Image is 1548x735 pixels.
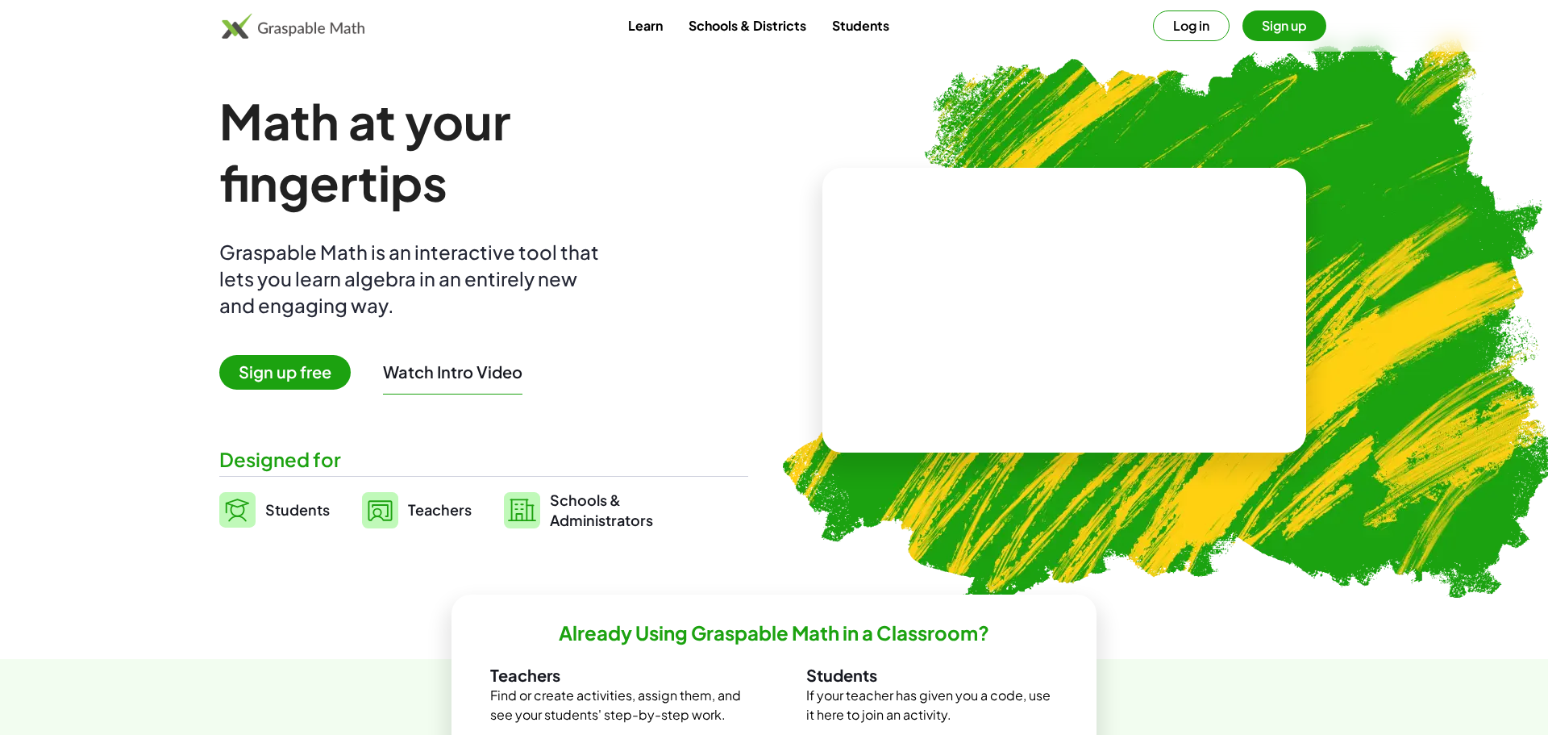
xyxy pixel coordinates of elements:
span: Schools & Administrators [550,490,653,530]
a: Learn [615,10,676,40]
span: Teachers [408,500,472,519]
a: Schools &Administrators [504,490,653,530]
button: Watch Intro Video [383,361,522,382]
a: Teachers [362,490,472,530]
h3: Teachers [490,665,742,686]
button: Log in [1153,10,1230,41]
h1: Math at your fingertips [219,90,732,213]
span: Students [265,500,330,519]
p: If your teacher has given you a code, use it here to join an activity. [806,686,1058,725]
button: Sign up [1242,10,1326,41]
h2: Already Using Graspable Math in a Classroom? [559,620,989,645]
a: Students [819,10,902,40]
div: Designed for [219,446,748,473]
a: Students [219,490,330,530]
span: Sign up free [219,355,351,390]
img: svg%3e [362,492,398,528]
div: Graspable Math is an interactive tool that lets you learn algebra in an entirely new and engaging... [219,239,606,319]
img: svg%3e [504,492,540,528]
a: Schools & Districts [676,10,819,40]
h3: Students [806,665,1058,686]
img: svg%3e [219,492,256,528]
p: Find or create activities, assign them, and see your students' step-by-step work. [490,686,742,725]
video: What is this? This is dynamic math notation. Dynamic math notation plays a central role in how Gr... [943,250,1185,371]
